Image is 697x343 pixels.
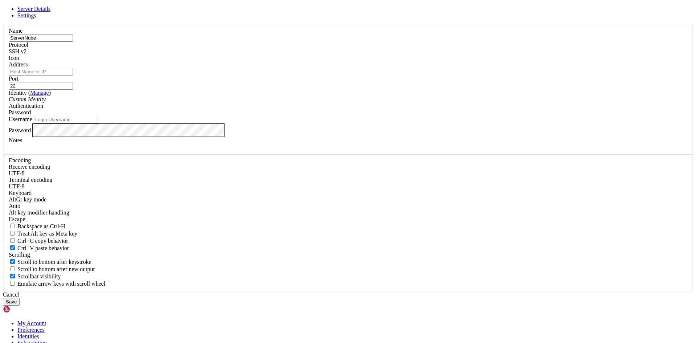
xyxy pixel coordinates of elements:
[9,55,19,61] label: Icon
[9,90,51,96] label: Identity
[17,230,77,237] span: Treat Alt key as Meta key
[30,90,49,96] a: Manage
[17,245,69,251] span: Ctrl+V paste behavior
[9,259,91,265] label: Whether to scroll to the bottom on any keystroke.
[9,216,688,222] div: Escape
[9,183,688,190] div: UTF-8
[9,137,22,143] label: Notes
[17,327,45,333] a: Preferences
[17,320,46,326] a: My Account
[10,266,15,271] input: Scroll to bottom after new output
[10,238,15,243] input: Ctrl+C copy behavior
[9,209,69,216] label: Controls how the Alt key is handled. Escape: Send an ESC prefix. 8-Bit: Add 128 to the typed char...
[9,116,32,122] label: Username
[9,68,73,75] input: Host Name or IP
[9,266,95,272] label: Scroll to bottom after new output.
[17,259,91,265] span: Scroll to bottom after keystroke
[9,170,25,176] span: UTF-8
[9,238,68,244] label: Ctrl-C copies if true, send ^C to host if false. Ctrl-Shift-C sends ^C to host if true, copies if...
[3,306,45,313] img: Shellngn
[17,223,65,229] span: Backspace as Ctrl-H
[17,6,50,12] a: Server Details
[9,82,73,90] input: Port Number
[9,177,52,183] label: The default terminal encoding. ISO-2022 enables character map translations (like graphics maps). ...
[9,109,31,115] span: Password
[3,291,694,298] div: Cancel
[9,216,25,222] span: Escape
[9,61,28,68] label: Address
[9,34,73,42] input: Server Name
[9,109,688,116] div: Password
[10,259,15,264] input: Scroll to bottom after keystroke
[9,103,43,109] label: Authentication
[9,252,30,258] label: Scrolling
[9,190,32,196] label: Keyboard
[9,273,61,279] label: The vertical scrollbar mode.
[3,298,20,306] button: Save
[9,183,25,189] span: UTF-8
[34,116,98,123] input: Login Username
[17,238,68,244] span: Ctrl+C copy behavior
[17,281,105,287] span: Emulate arrow keys with scroll wheel
[9,245,69,251] label: Ctrl+V pastes if true, sends ^V to host if false. Ctrl+Shift+V sends ^V to host if true, pastes i...
[9,127,31,133] label: Password
[10,281,15,286] input: Emulate arrow keys with scroll wheel
[9,96,688,103] div: Custom Identity
[9,170,688,177] div: UTF-8
[10,274,15,278] input: Scrollbar visibility
[9,48,27,54] span: SSH v2
[17,333,39,339] a: Identities
[9,48,688,55] div: SSH v2
[9,203,688,209] div: Auto
[17,266,95,272] span: Scroll to bottom after new output
[9,75,19,82] label: Port
[9,164,50,170] label: Set the expected encoding for data received from the host. If the encodings do not match, visual ...
[9,223,65,229] label: If true, the backspace should send BS ('\x08', aka ^H). Otherwise the backspace key should send '...
[10,224,15,228] input: Backspace as Ctrl-H
[9,42,28,48] label: Protocol
[9,203,20,209] span: Auto
[17,273,61,279] span: Scrollbar visibility
[9,196,46,203] label: Set the expected encoding for data received from the host. If the encodings do not match, visual ...
[28,90,51,96] span: ( )
[9,28,23,34] label: Name
[17,12,36,19] a: Settings
[9,230,77,237] label: Whether the Alt key acts as a Meta key or as a distinct Alt key.
[9,281,105,287] label: When using the alternative screen buffer, and DECCKM (Application Cursor Keys) is active, mouse w...
[9,96,46,102] i: Custom Identity
[10,231,15,236] input: Treat Alt key as Meta key
[10,245,15,250] input: Ctrl+V paste behavior
[9,157,31,163] label: Encoding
